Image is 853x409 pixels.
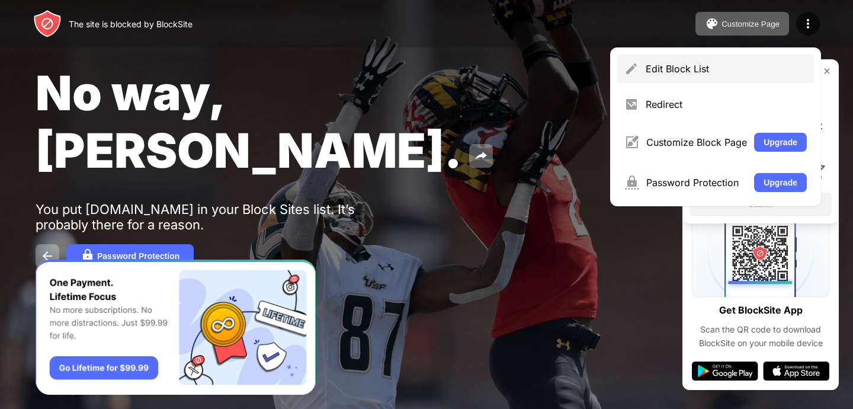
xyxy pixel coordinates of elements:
[624,97,639,111] img: menu-redirect.svg
[69,19,193,29] div: The site is blocked by BlockSite
[97,251,179,261] div: Password Protection
[474,149,488,163] img: share.svg
[801,17,815,31] img: menu-icon.svg
[692,323,829,350] div: Scan the QR code to download BlockSite on your mobile device
[624,175,639,190] img: menu-password.svg
[754,133,807,152] button: Upgrade
[36,64,462,179] span: No way, [PERSON_NAME].
[40,249,54,263] img: back.svg
[66,244,194,268] button: Password Protection
[763,362,829,381] img: app-store.svg
[33,9,62,38] img: header-logo.svg
[646,63,807,75] div: Edit Block List
[646,177,747,188] div: Password Protection
[754,173,807,192] button: Upgrade
[624,135,639,149] img: menu-customize.svg
[705,17,719,31] img: pallet.svg
[695,12,789,36] button: Customize Page
[624,62,639,76] img: menu-pencil.svg
[81,249,95,263] img: password.svg
[692,362,758,381] img: google-play.svg
[36,260,316,395] iframe: Banner
[721,20,780,28] div: Customize Page
[822,66,832,76] img: rate-us-close.svg
[646,136,747,148] div: Customize Block Page
[646,98,807,110] div: Redirect
[36,202,402,232] div: You put [DOMAIN_NAME] in your Block Sites list. It’s probably there for a reason.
